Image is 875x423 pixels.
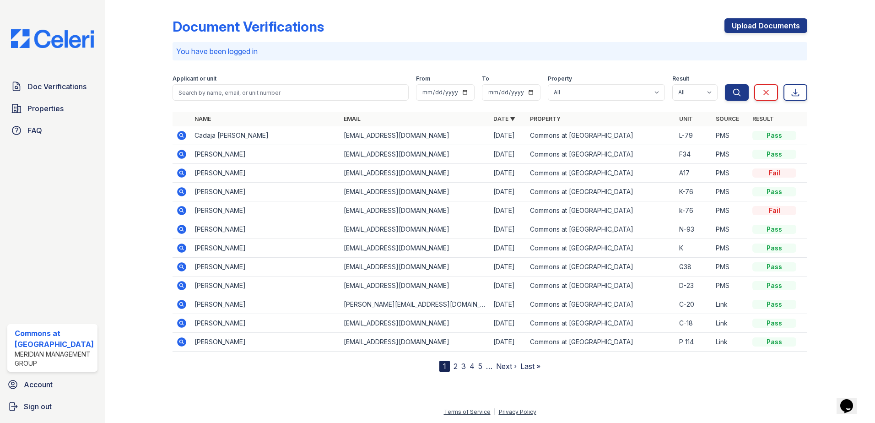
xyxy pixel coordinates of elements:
[675,277,712,295] td: D-23
[490,239,526,258] td: [DATE]
[191,333,340,352] td: [PERSON_NAME]
[340,126,490,145] td: [EMAIL_ADDRESS][DOMAIN_NAME]
[340,220,490,239] td: [EMAIL_ADDRESS][DOMAIN_NAME]
[7,99,97,118] a: Properties
[724,18,807,33] a: Upload Documents
[526,333,676,352] td: Commons at [GEOGRAPHIC_DATA]
[191,295,340,314] td: [PERSON_NAME]
[4,29,101,48] img: CE_Logo_Blue-a8612792a0a2168367f1c8372b55b34899dd931a85d93a1a3d3e32e68fde9ad4.png
[340,239,490,258] td: [EMAIL_ADDRESS][DOMAIN_NAME]
[439,361,450,372] div: 1
[490,201,526,220] td: [DATE]
[340,333,490,352] td: [EMAIL_ADDRESS][DOMAIN_NAME]
[675,183,712,201] td: K-76
[548,75,572,82] label: Property
[7,121,97,140] a: FAQ
[752,225,796,234] div: Pass
[679,115,693,122] a: Unit
[470,362,475,371] a: 4
[526,258,676,277] td: Commons at [GEOGRAPHIC_DATA]
[526,277,676,295] td: Commons at [GEOGRAPHIC_DATA]
[712,333,749,352] td: Link
[712,220,749,239] td: PMS
[27,125,42,136] span: FAQ
[675,126,712,145] td: L-79
[15,328,94,350] div: Commons at [GEOGRAPHIC_DATA]
[672,75,689,82] label: Result
[675,295,712,314] td: C-20
[493,115,515,122] a: Date ▼
[490,183,526,201] td: [DATE]
[490,145,526,164] td: [DATE]
[340,145,490,164] td: [EMAIL_ADDRESS][DOMAIN_NAME]
[340,201,490,220] td: [EMAIL_ADDRESS][DOMAIN_NAME]
[712,145,749,164] td: PMS
[490,258,526,277] td: [DATE]
[15,350,94,368] div: Meridian Management Group
[482,75,489,82] label: To
[526,164,676,183] td: Commons at [GEOGRAPHIC_DATA]
[526,295,676,314] td: Commons at [GEOGRAPHIC_DATA]
[752,319,796,328] div: Pass
[526,220,676,239] td: Commons at [GEOGRAPHIC_DATA]
[24,401,52,412] span: Sign out
[752,337,796,347] div: Pass
[176,46,804,57] p: You have been logged in
[752,115,774,122] a: Result
[496,362,517,371] a: Next ›
[191,239,340,258] td: [PERSON_NAME]
[752,300,796,309] div: Pass
[486,361,492,372] span: …
[461,362,466,371] a: 3
[340,314,490,333] td: [EMAIL_ADDRESS][DOMAIN_NAME]
[752,206,796,215] div: Fail
[712,239,749,258] td: PMS
[716,115,739,122] a: Source
[4,397,101,416] a: Sign out
[675,258,712,277] td: G38
[712,314,749,333] td: Link
[490,277,526,295] td: [DATE]
[454,362,458,371] a: 2
[478,362,482,371] a: 5
[191,314,340,333] td: [PERSON_NAME]
[712,277,749,295] td: PMS
[712,164,749,183] td: PMS
[4,375,101,394] a: Account
[526,201,676,220] td: Commons at [GEOGRAPHIC_DATA]
[499,408,536,415] a: Privacy Policy
[675,314,712,333] td: C-18
[444,408,491,415] a: Terms of Service
[340,295,490,314] td: [PERSON_NAME][EMAIL_ADDRESS][DOMAIN_NAME]
[191,258,340,277] td: [PERSON_NAME]
[340,164,490,183] td: [EMAIL_ADDRESS][DOMAIN_NAME]
[675,145,712,164] td: F34
[490,126,526,145] td: [DATE]
[752,281,796,290] div: Pass
[191,220,340,239] td: [PERSON_NAME]
[712,126,749,145] td: PMS
[526,239,676,258] td: Commons at [GEOGRAPHIC_DATA]
[752,262,796,271] div: Pass
[752,131,796,140] div: Pass
[752,244,796,253] div: Pass
[490,333,526,352] td: [DATE]
[27,103,64,114] span: Properties
[712,295,749,314] td: Link
[712,201,749,220] td: PMS
[526,314,676,333] td: Commons at [GEOGRAPHIC_DATA]
[837,386,866,414] iframe: chat widget
[416,75,430,82] label: From
[520,362,540,371] a: Last »
[490,220,526,239] td: [DATE]
[712,183,749,201] td: PMS
[27,81,86,92] span: Doc Verifications
[173,75,216,82] label: Applicant or unit
[752,187,796,196] div: Pass
[490,314,526,333] td: [DATE]
[490,164,526,183] td: [DATE]
[712,258,749,277] td: PMS
[191,145,340,164] td: [PERSON_NAME]
[675,333,712,352] td: P 114
[24,379,53,390] span: Account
